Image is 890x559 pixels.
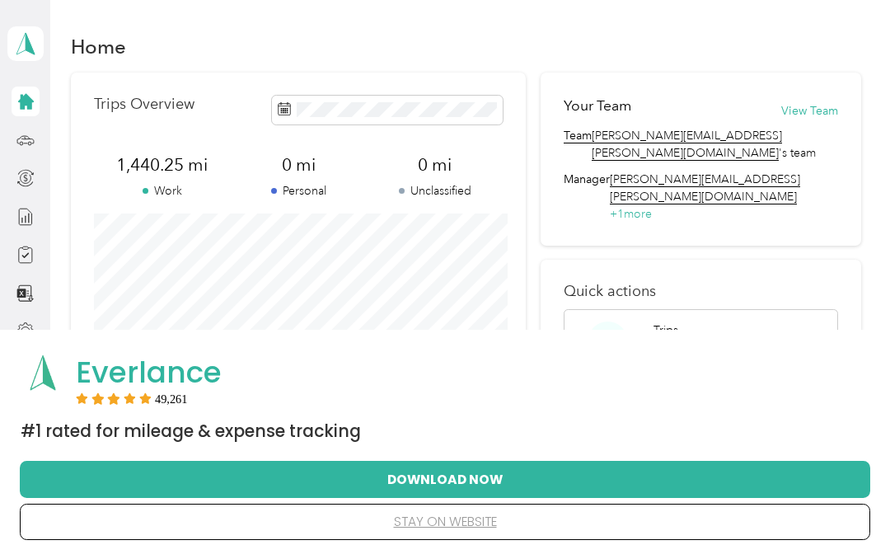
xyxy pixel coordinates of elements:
button: Download Now [46,462,844,496]
p: Trips Overview [94,96,194,113]
p: Trips [653,322,678,339]
span: 1,440.25 mi [94,153,231,176]
span: 's team [592,127,839,162]
img: App logo [21,350,65,395]
div: Rating:5 stars [76,392,188,404]
span: Everlance [76,351,222,393]
p: Quick actions [564,283,839,300]
p: Work [94,182,231,200]
button: stay on website [46,505,844,539]
span: 0 mi [230,153,367,176]
span: User reviews count [155,394,188,404]
h1: Home [71,38,126,55]
span: #1 Rated for Mileage & Expense Tracking [21,420,361,443]
button: View Team [781,102,838,120]
h2: Your Team [564,96,631,116]
span: Manager [564,171,610,223]
p: Personal [230,182,367,200]
p: Unclassified [367,182,504,200]
span: 0 mi [367,153,504,176]
span: + 1 more [610,207,652,221]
